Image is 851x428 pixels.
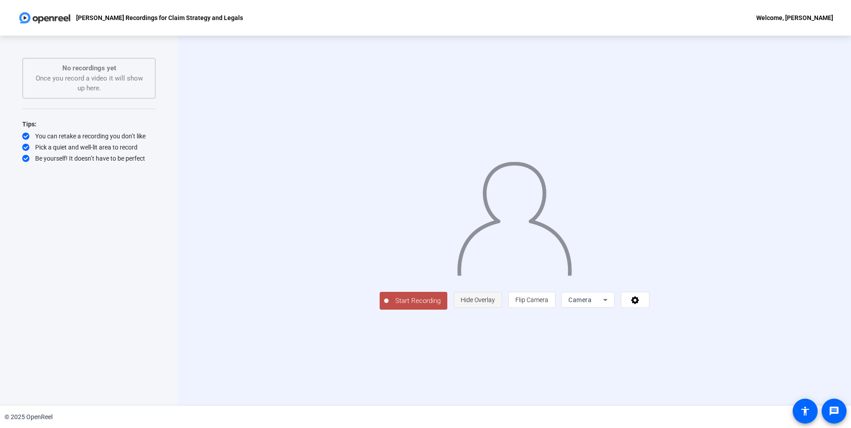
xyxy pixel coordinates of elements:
div: Tips: [22,119,156,129]
mat-icon: message [829,406,839,416]
span: Camera [568,296,592,303]
div: Welcome, [PERSON_NAME] [756,12,833,23]
button: Start Recording [380,292,447,310]
button: Flip Camera [508,292,555,308]
span: Start Recording [389,296,447,306]
span: Flip Camera [515,296,548,303]
span: Hide Overlay [461,296,495,303]
p: No recordings yet [32,63,146,73]
button: Hide Overlay [454,292,502,308]
div: Once you record a video it will show up here. [32,63,146,93]
img: overlay [456,154,573,276]
div: You can retake a recording you don’t like [22,132,156,141]
div: Pick a quiet and well-lit area to record [22,143,156,152]
img: OpenReel logo [18,9,72,27]
div: Be yourself! It doesn’t have to be perfect [22,154,156,163]
mat-icon: accessibility [800,406,810,416]
p: [PERSON_NAME] Recordings for Claim Strategy and Legals [76,12,243,23]
div: © 2025 OpenReel [4,412,53,422]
